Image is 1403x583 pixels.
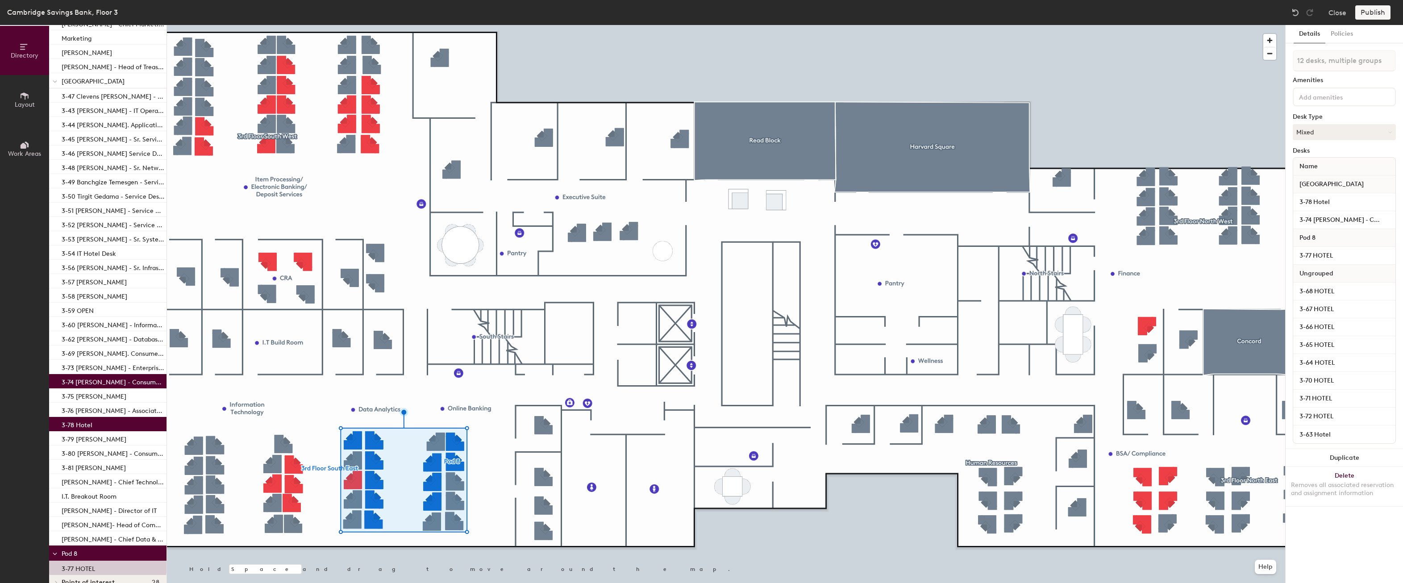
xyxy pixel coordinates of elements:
span: Layout [15,101,35,108]
p: Marketing [62,32,92,42]
p: 3-73 [PERSON_NAME] - Enterprise Application Supervisor [62,362,165,372]
p: 3-50 Tirgit Gedama - Service Desk Associate [62,190,165,200]
div: Removes all associated reservation and assignment information [1291,481,1398,497]
input: Unnamed desk [1295,250,1394,262]
input: Unnamed desk [1295,392,1394,405]
p: 3-56 [PERSON_NAME] - Sr. Infrastructure Engineer [62,262,165,272]
p: [PERSON_NAME] - Director of IT [62,504,157,515]
p: 3-47 Clevens [PERSON_NAME] - Service Desk Associate [62,90,165,100]
div: Amenities [1293,77,1396,84]
span: Work Areas [8,150,41,158]
p: 3-52 [PERSON_NAME] - Service Desk Associate [62,219,165,229]
p: 3-74 [PERSON_NAME] - Consumer Product Team Leader [62,376,165,386]
div: Desk Type [1293,113,1396,121]
p: 3-75 [PERSON_NAME] [62,390,126,400]
p: 3-59 OPEN [62,304,94,315]
p: 3-69 [PERSON_NAME]. Consumer Product Manager [62,347,165,358]
span: Name [1295,158,1322,175]
p: 3-53 [PERSON_NAME] - Sr. Systems Solutions Engineer [62,233,165,243]
img: Undo [1291,8,1300,17]
input: Unnamed desk [1295,357,1394,369]
input: Unnamed desk [1295,214,1394,226]
p: 3-51 [PERSON_NAME] - Service Desk Associate [62,204,165,215]
input: Unnamed desk [1295,285,1394,298]
p: 3-62 [PERSON_NAME] - Database Administrator [62,333,165,343]
input: Unnamed desk [1295,410,1394,423]
p: 3-60 [PERSON_NAME] - Information Security Analyst [62,319,165,329]
span: Directory [11,52,38,59]
input: Unnamed desk [1295,321,1394,333]
input: Unnamed desk [1295,196,1394,208]
button: Mixed [1293,124,1396,140]
div: Cambridge Savings Bank, Floor 3 [7,7,118,18]
input: Unnamed desk [1295,375,1394,387]
p: 3-77 HOTEL [62,562,95,573]
p: 3-54 IT Hotel Desk [62,247,116,258]
p: 3-44 [PERSON_NAME]. Application Administrator [62,119,165,129]
img: Redo [1305,8,1314,17]
p: 3-57 [PERSON_NAME] [62,276,127,286]
p: 3-76 [PERSON_NAME] - Associate Business Product Manager [62,404,165,415]
input: Unnamed desk [1295,339,1394,351]
p: I.T. Breakout Room [62,490,117,500]
p: 3-49 Banchgize Temesgen - Service Desk Associate [62,176,165,186]
input: Add amenities [1297,91,1378,102]
p: [PERSON_NAME] - Head of Treasury [62,61,165,71]
p: 3-46 [PERSON_NAME] Service Desk Specialist [62,147,165,158]
p: [PERSON_NAME] - Chief Technology Officer [62,476,165,486]
input: Unnamed desk [1295,428,1394,441]
span: [GEOGRAPHIC_DATA] [1295,176,1368,192]
p: 3-80 [PERSON_NAME] - Consumer Product Support Manager [62,447,165,458]
button: DeleteRemoves all associated reservation and assignment information [1286,467,1403,506]
p: 3-48 [PERSON_NAME] - Sr. Network Engineer [62,162,165,172]
span: Pod 8 [62,550,77,558]
p: [PERSON_NAME]- Head of Commercial Technology [62,519,165,529]
p: 3-79 [PERSON_NAME] [62,433,126,443]
p: 3-78 Hotel [62,419,92,429]
span: Ungrouped [1295,266,1338,282]
span: [GEOGRAPHIC_DATA] [62,78,125,85]
p: 3-43 [PERSON_NAME] - IT Operations Manager [62,104,165,115]
p: 3-58 [PERSON_NAME] [62,290,127,300]
input: Unnamed desk [1295,303,1394,316]
button: Duplicate [1286,449,1403,467]
button: Close [1328,5,1346,20]
button: Policies [1325,25,1358,43]
p: [PERSON_NAME] - Chief Data & Analytics Officer [62,533,165,543]
div: Desks [1293,147,1310,154]
p: 3-45 [PERSON_NAME] - Sr. Service Desk Specialist [62,133,165,143]
span: Pod 8 [1295,230,1320,246]
p: 3-81 [PERSON_NAME] [62,462,126,472]
button: Help [1255,560,1276,574]
button: Details [1294,25,1325,43]
p: [PERSON_NAME] [62,46,112,57]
